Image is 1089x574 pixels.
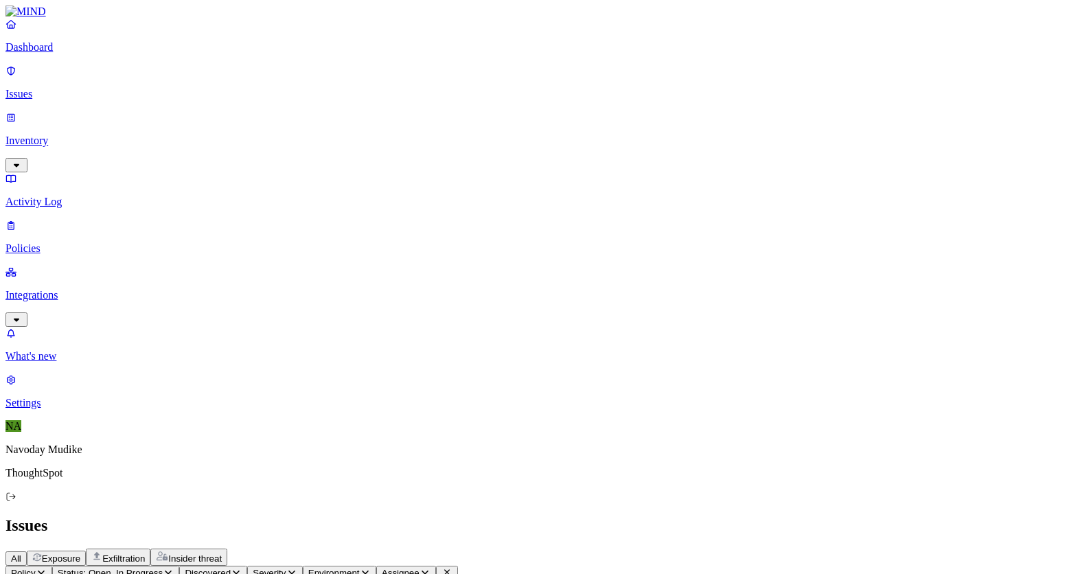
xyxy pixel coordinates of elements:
[5,242,1084,255] p: Policies
[5,41,1084,54] p: Dashboard
[5,196,1084,208] p: Activity Log
[5,5,46,18] img: MIND
[5,219,1084,255] a: Policies
[5,444,1084,456] p: Navoday Mudike
[5,172,1084,208] a: Activity Log
[5,420,21,432] span: NA
[42,553,80,564] span: Exposure
[5,327,1084,363] a: What's new
[5,111,1084,170] a: Inventory
[5,289,1084,301] p: Integrations
[5,88,1084,100] p: Issues
[5,374,1084,409] a: Settings
[5,397,1084,409] p: Settings
[5,5,1084,18] a: MIND
[5,65,1084,100] a: Issues
[11,553,21,564] span: All
[102,553,145,564] span: Exfiltration
[5,516,1084,535] h2: Issues
[5,18,1084,54] a: Dashboard
[168,553,222,564] span: Insider threat
[5,467,1084,479] p: ThoughtSpot
[5,135,1084,147] p: Inventory
[5,350,1084,363] p: What's new
[5,266,1084,325] a: Integrations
